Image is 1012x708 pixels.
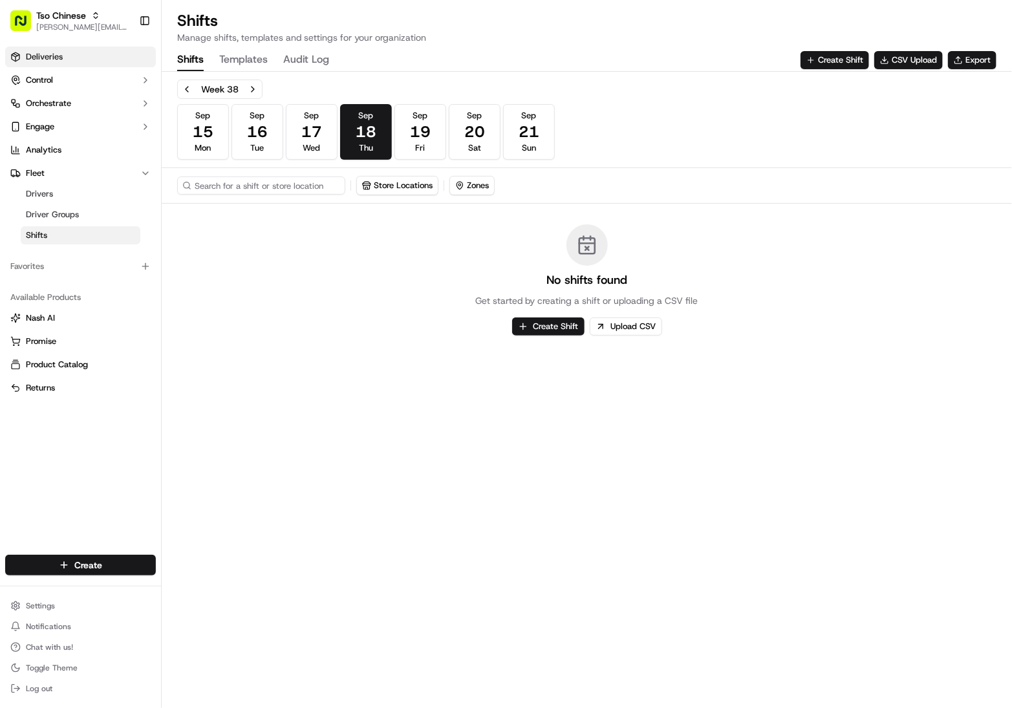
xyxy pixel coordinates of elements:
span: [PERSON_NAME][EMAIL_ADDRESS][DOMAIN_NAME] [36,22,129,32]
span: 21 [519,122,539,142]
button: Create Shift [512,317,585,336]
button: Store Locations [357,177,438,195]
button: Tso Chinese[PERSON_NAME][EMAIL_ADDRESS][DOMAIN_NAME] [5,5,134,36]
span: Promise [26,336,56,347]
a: Deliveries [5,47,156,67]
a: Promise [10,336,151,347]
button: Control [5,70,156,91]
button: Returns [5,378,156,398]
button: Promise [5,331,156,352]
span: Sep [359,110,374,122]
button: Orchestrate [5,93,156,114]
img: 8571987876998_91fb9ceb93ad5c398215_72.jpg [27,123,50,147]
span: Nash AI [26,312,55,324]
span: 17 [301,122,322,142]
button: Sep18Thu [340,104,392,160]
div: We're available if you need us! [58,136,178,147]
div: Start new chat [58,123,212,136]
span: API Documentation [122,254,208,267]
span: Engage [26,121,54,133]
span: [DATE] [147,200,174,211]
span: Sep [196,110,211,122]
span: Drivers [26,188,53,200]
span: 20 [464,122,485,142]
div: Past conversations [13,168,87,178]
a: Driver Groups [21,206,140,224]
button: Next week [244,80,262,98]
span: Mon [195,142,211,154]
button: Log out [5,680,156,698]
span: Pylon [129,286,156,295]
a: Powered byPylon [91,285,156,295]
button: Create Shift [801,51,869,69]
span: Fri [416,142,425,154]
h3: No shifts found [546,271,627,289]
input: Got a question? Start typing here... [34,83,233,97]
button: Chat with us! [5,638,156,656]
a: Nash AI [10,312,151,324]
span: 19 [410,122,431,142]
div: 💻 [109,255,120,266]
button: Nash AI [5,308,156,328]
img: Nash [13,13,39,39]
a: 💻API Documentation [104,249,213,272]
a: Shifts [21,226,140,244]
span: Sep [305,110,319,122]
span: Thu [359,142,373,154]
span: Wed [303,142,321,154]
button: Notifications [5,617,156,636]
div: Available Products [5,287,156,308]
button: Sep19Fri [394,104,446,160]
div: Favorites [5,256,156,277]
img: 1736555255976-a54dd68f-1ca7-489b-9aae-adbdc363a1c4 [13,123,36,147]
div: Week 38 [201,83,239,96]
button: Sep20Sat [449,104,501,160]
button: Engage [5,116,156,137]
img: Wisdom Oko [13,188,34,213]
span: • [140,200,145,211]
span: Sun [522,142,536,154]
span: Tso Chinese [36,9,86,22]
button: Sep21Sun [503,104,555,160]
span: Knowledge Base [26,254,99,267]
button: Create [5,555,156,575]
span: Returns [26,382,55,394]
span: Log out [26,683,52,694]
span: Shifts [26,230,47,241]
div: 📗 [13,255,23,266]
button: Audit Log [283,49,329,71]
span: Sat [468,142,481,154]
button: CSV Upload [874,51,943,69]
span: Sep [522,110,537,122]
span: Analytics [26,144,61,156]
input: Search for a shift or store location [177,177,345,195]
span: Chat with us! [26,642,73,652]
span: 18 [356,122,376,142]
button: Product Catalog [5,354,156,375]
span: Deliveries [26,51,63,63]
span: Create [74,559,102,572]
span: Sep [250,110,265,122]
button: Zones [449,176,495,195]
p: Manage shifts, templates and settings for your organization [177,31,426,44]
button: Export [948,51,996,69]
span: 16 [247,122,268,142]
p: Get started by creating a shift or uploading a CSV file [476,294,698,307]
button: Start new chat [220,127,235,143]
a: Analytics [5,140,156,160]
a: Drivers [21,185,140,203]
button: Store Locations [356,176,438,195]
h1: Shifts [177,10,426,31]
button: Sep15Mon [177,104,229,160]
span: Product Catalog [26,359,88,370]
span: Toggle Theme [26,663,78,673]
span: Orchestrate [26,98,71,109]
span: 15 [193,122,213,142]
span: Settings [26,601,55,611]
span: Fleet [26,167,45,179]
img: 1736555255976-a54dd68f-1ca7-489b-9aae-adbdc363a1c4 [26,201,36,211]
button: See all [200,166,235,181]
button: Shifts [177,49,204,71]
button: Sep16Tue [231,104,283,160]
